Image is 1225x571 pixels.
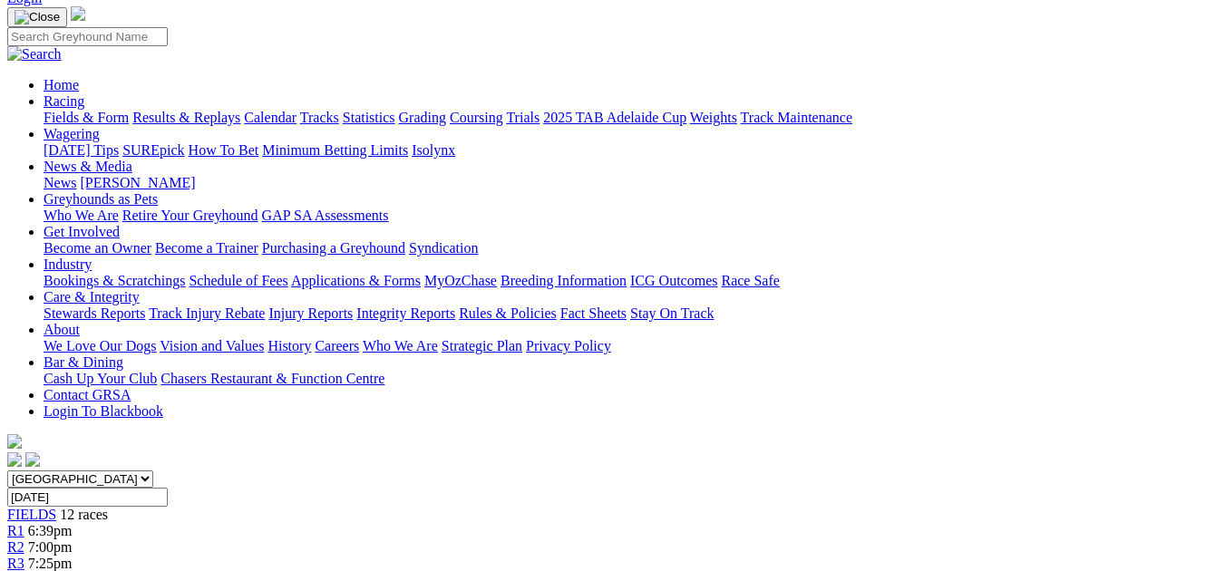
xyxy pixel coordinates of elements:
div: Greyhounds as Pets [44,208,1218,224]
a: SUREpick [122,142,184,158]
a: Minimum Betting Limits [262,142,408,158]
a: History [267,338,311,353]
a: Racing [44,93,84,109]
a: Careers [315,338,359,353]
a: How To Bet [189,142,259,158]
a: Trials [506,110,540,125]
a: Injury Reports [268,305,353,321]
span: 12 races [60,507,108,522]
a: Applications & Forms [291,273,421,288]
a: Track Maintenance [741,110,852,125]
a: R3 [7,556,24,571]
a: Results & Replays [132,110,240,125]
a: Contact GRSA [44,387,131,402]
a: Race Safe [721,273,779,288]
a: Who We Are [363,338,438,353]
a: 2025 TAB Adelaide Cup [543,110,686,125]
span: 7:25pm [28,556,73,571]
a: Coursing [450,110,503,125]
img: logo-grsa-white.png [71,6,85,21]
img: Close [15,10,60,24]
a: Stewards Reports [44,305,145,321]
img: logo-grsa-white.png [7,434,22,449]
a: Bar & Dining [44,354,123,370]
a: Schedule of Fees [189,273,287,288]
a: Chasers Restaurant & Function Centre [160,371,384,386]
button: Toggle navigation [7,7,67,27]
img: Search [7,46,62,63]
a: R2 [7,539,24,555]
a: Get Involved [44,224,120,239]
div: Get Involved [44,240,1218,256]
a: Privacy Policy [526,338,611,353]
a: Tracks [300,110,339,125]
a: Industry [44,256,92,272]
a: News [44,175,76,190]
a: Vision and Values [160,338,264,353]
span: 6:39pm [28,523,73,538]
a: Become an Owner [44,240,151,256]
div: Industry [44,273,1218,289]
a: Syndication [409,240,478,256]
div: Care & Integrity [44,305,1218,322]
a: MyOzChase [424,273,497,288]
a: About [44,322,80,337]
img: facebook.svg [7,452,22,467]
a: Fact Sheets [560,305,627,321]
a: Home [44,77,79,92]
img: twitter.svg [25,452,40,467]
a: ICG Outcomes [630,273,717,288]
input: Select date [7,488,168,507]
span: 7:00pm [28,539,73,555]
a: Retire Your Greyhound [122,208,258,223]
div: Bar & Dining [44,371,1218,387]
a: Stay On Track [630,305,714,321]
a: Care & Integrity [44,289,140,305]
input: Search [7,27,168,46]
a: Track Injury Rebate [149,305,265,321]
a: Strategic Plan [442,338,522,353]
a: [DATE] Tips [44,142,119,158]
a: We Love Our Dogs [44,338,156,353]
a: Calendar [244,110,297,125]
a: Cash Up Your Club [44,371,157,386]
a: Integrity Reports [356,305,455,321]
a: FIELDS [7,507,56,522]
a: Bookings & Scratchings [44,273,185,288]
a: Become a Trainer [155,240,258,256]
a: R1 [7,523,24,538]
a: Greyhounds as Pets [44,191,158,207]
div: News & Media [44,175,1218,191]
a: Purchasing a Greyhound [262,240,405,256]
a: Weights [690,110,737,125]
a: Rules & Policies [459,305,557,321]
a: Breeding Information [501,273,627,288]
a: GAP SA Assessments [262,208,389,223]
div: About [44,338,1218,354]
a: News & Media [44,159,132,174]
a: Isolynx [412,142,455,158]
a: Grading [399,110,446,125]
a: Who We Are [44,208,119,223]
a: Login To Blackbook [44,403,163,419]
a: Fields & Form [44,110,129,125]
a: Wagering [44,126,100,141]
a: [PERSON_NAME] [80,175,195,190]
a: Statistics [343,110,395,125]
div: Wagering [44,142,1218,159]
div: Racing [44,110,1218,126]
